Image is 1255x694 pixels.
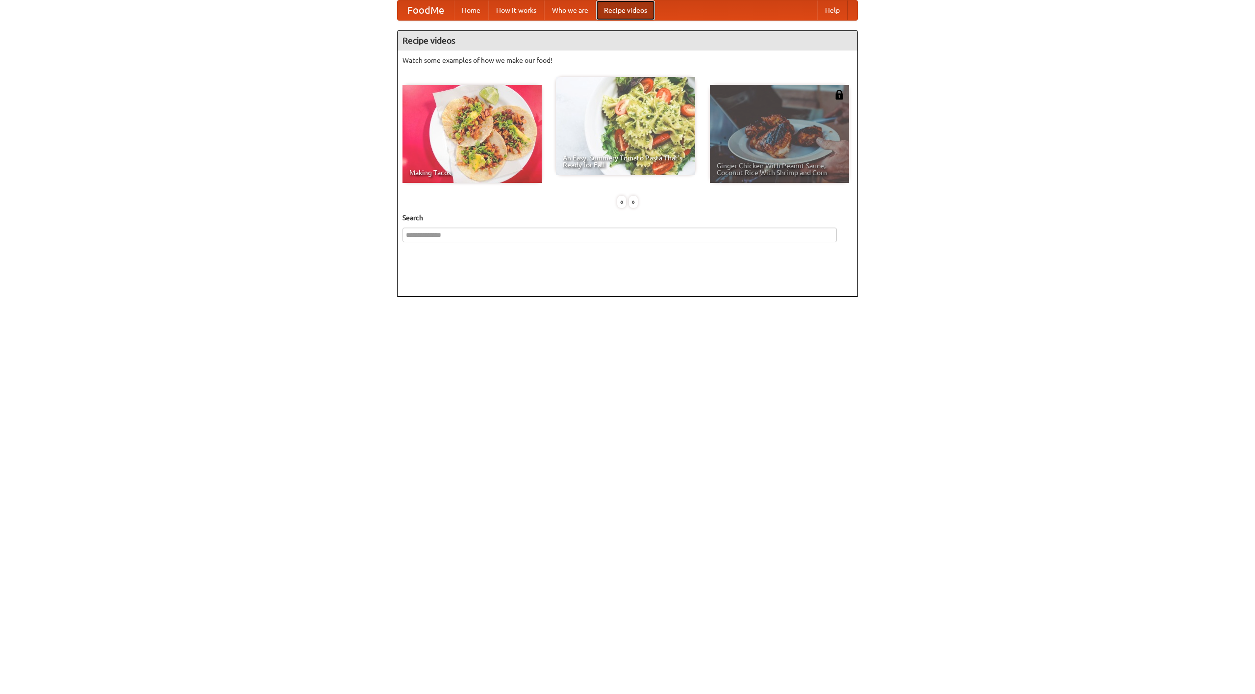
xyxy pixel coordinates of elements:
span: Making Tacos [409,169,535,176]
a: Who we are [544,0,596,20]
h4: Recipe videos [398,31,857,51]
span: An Easy, Summery Tomato Pasta That's Ready for Fall [563,154,688,168]
a: How it works [488,0,544,20]
a: Recipe videos [596,0,655,20]
img: 483408.png [834,90,844,100]
div: » [629,196,638,208]
a: Home [454,0,488,20]
a: Making Tacos [402,85,542,183]
a: An Easy, Summery Tomato Pasta That's Ready for Fall [556,77,695,175]
div: « [617,196,626,208]
p: Watch some examples of how we make our food! [402,55,853,65]
h5: Search [402,213,853,223]
a: Help [817,0,848,20]
a: FoodMe [398,0,454,20]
